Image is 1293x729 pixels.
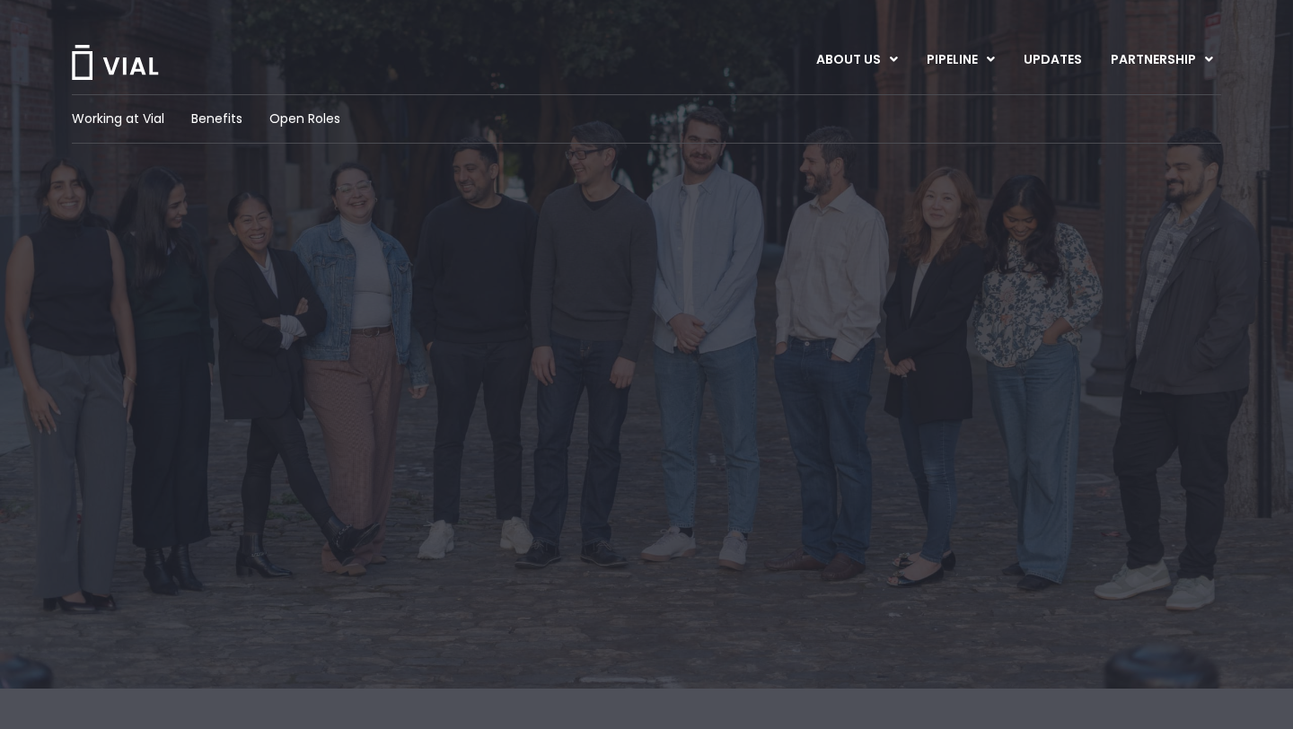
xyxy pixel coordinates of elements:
[72,110,164,128] a: Working at Vial
[70,45,160,80] img: Vial Logo
[1096,45,1227,75] a: PARTNERSHIPMenu Toggle
[802,45,911,75] a: ABOUT USMenu Toggle
[1009,45,1095,75] a: UPDATES
[912,45,1008,75] a: PIPELINEMenu Toggle
[191,110,242,128] a: Benefits
[269,110,340,128] a: Open Roles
